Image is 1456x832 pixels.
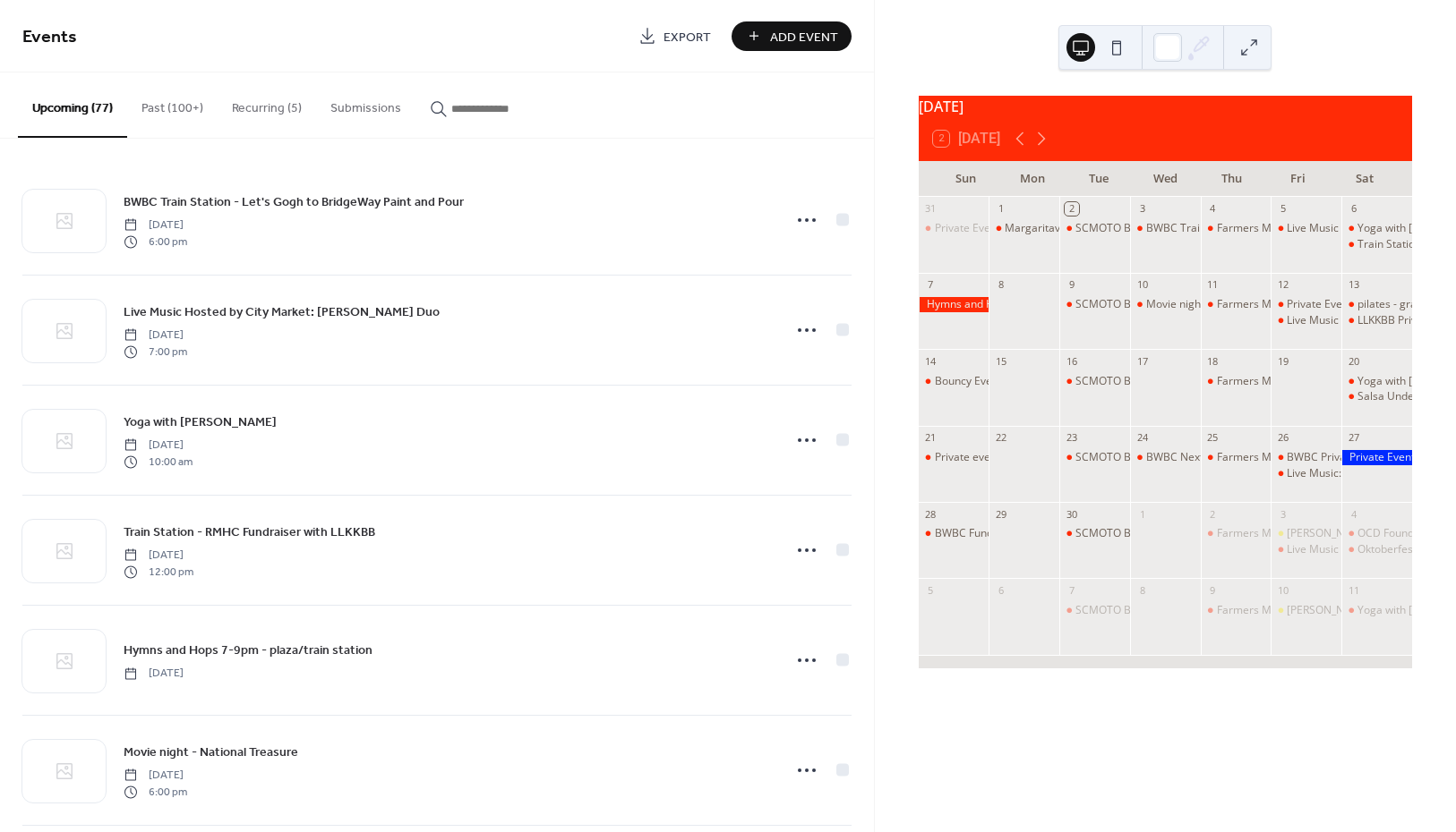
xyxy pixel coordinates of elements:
[18,72,127,138] button: Upcoming (77)
[1347,202,1360,216] div: 6
[124,454,193,470] span: 10:00 am
[924,354,938,368] div: 14
[1271,313,1341,328] div: Live Music Hosted by City Market: David Locke Band
[1206,431,1220,445] div: 25
[919,450,989,465] div: Private event - train station
[124,523,375,542] span: Train Station - RMHC Fundraiser with LLKKBB
[124,768,187,784] span: [DATE]
[1198,161,1264,197] div: Thu
[1341,450,1412,465] div: Private Event: Wedding
[933,161,999,197] div: Sun
[1135,278,1149,292] div: 10
[1271,221,1341,236] div: Live Music Hosted by City Market: Angela Easterling Duo
[1065,583,1078,597] div: 7
[1075,603,1290,618] div: SCMOTO Bike Night w/ BridgeWay Brewing
[1347,278,1360,292] div: 13
[1146,297,1304,312] div: Movie night - National Treasure
[1130,297,1201,312] div: Movie night - National Treasure
[924,583,938,597] div: 5
[1341,603,1412,618] div: Yoga with Emily
[1276,354,1289,368] div: 19
[1146,221,1451,236] div: BWBC Train Station - Let's Gogh to BridgeWay Paint and Pour
[124,327,187,344] span: [DATE]
[1341,237,1412,252] div: Train Station - RMHC Fundraiser with LLKKBB
[1206,507,1220,521] div: 2
[1206,354,1220,368] div: 18
[1075,374,1290,389] div: SCMOTO Bike Night w/ BridgeWay Brewing
[1075,221,1290,236] div: SCMOTO Bike Night w/ BridgeWay Brewing
[124,666,184,682] span: [DATE]
[1075,450,1290,465] div: SCMOTO Bike Night w/ BridgeWay Brewing
[1341,221,1412,236] div: Yoga with Emily
[1005,221,1248,236] div: Margaritaville party in plaza/stage by city market
[1341,374,1412,389] div: Yoga with Emily
[919,297,989,312] div: Hymns and Hops 7-9pm - plaza/train station
[1276,507,1289,521] div: 3
[1332,161,1398,197] div: Sat
[124,564,193,580] span: 12:00 pm
[1347,431,1360,445] div: 27
[124,412,277,432] a: Yoga with [PERSON_NAME]
[1135,431,1149,445] div: 24
[1059,450,1130,465] div: SCMOTO Bike Night w/ BridgeWay Brewing
[124,193,464,212] span: BWBC Train Station - Let's Gogh to BridgeWay Paint and Pour
[1059,221,1130,236] div: SCMOTO Bike Night w/ BridgeWay Brewing
[1271,542,1341,557] div: Live Music Hosted by City Market: Tru Phonic 7-10pm
[124,743,298,762] span: Movie night - National Treasure
[919,526,989,541] div: BWBC Fundraiser - Train Station, TV, stage
[732,21,852,51] button: Add Event
[994,202,1007,216] div: 1
[1271,603,1341,618] div: Mauldin Movie Nights / City of Mauldin
[1276,202,1289,216] div: 5
[1066,161,1132,197] div: Tue
[919,96,1412,117] div: [DATE]
[124,217,187,233] span: [DATE]
[989,221,1059,236] div: Margaritaville party in plaza/stage by city market
[1065,507,1078,521] div: 30
[625,21,724,51] a: Export
[124,191,464,212] a: BWBC Train Station - Let's Gogh to BridgeWay Paint and Pour
[1341,297,1412,312] div: pilates - grassy area/stage
[1132,161,1198,197] div: Wed
[1271,466,1341,481] div: Live Music: Taylor Corum on big stage (farmers market performance make up date)
[935,221,1049,236] div: Private Event: Wedding
[1201,297,1272,312] div: Farmers Market - Train Station, Via Corso, BridgeWay Blvd
[935,374,1085,389] div: Bouncy Event co - train station
[1265,161,1332,197] div: Fri
[1059,526,1130,541] div: SCMOTO Bike Night w/ BridgeWay Brewing
[1201,603,1272,618] div: Farmers Market - Train Station, Via Corso, BridgeWay Blvd
[1065,278,1078,292] div: 9
[1065,354,1078,368] div: 16
[124,641,373,660] span: Hymns and Hops 7-9pm - plaza/train station
[1341,542,1412,557] div: Oktoberfest hosted by City Market
[218,72,316,136] button: Recurring (5)
[124,303,440,322] span: Live Music Hosted by City Market: [PERSON_NAME] Duo
[1201,450,1272,465] div: Farmers Market - Train Station, Via Corso, BridgeWay Blvd
[124,233,187,250] span: 6:00 pm
[919,221,989,236] div: Private Event: Wedding
[124,413,277,432] span: Yoga with [PERSON_NAME]
[1130,221,1201,236] div: BWBC Train Station - Let's Gogh to BridgeWay Paint and Pour
[1075,526,1290,541] div: SCMOTO Bike Night w/ BridgeWay Brewing
[919,374,989,389] div: Bouncy Event co - train station
[124,522,375,542] a: Train Station - RMHC Fundraiser with LLKKBB
[1341,313,1412,328] div: LLKKBB Private Event Train Station
[124,742,298,762] a: Movie night - National Treasure
[1206,202,1220,216] div: 4
[1276,431,1289,445] div: 26
[1059,374,1130,389] div: SCMOTO Bike Night w/ BridgeWay Brewing
[124,344,187,360] span: 7:00 pm
[924,202,938,216] div: 31
[770,28,838,47] span: Add Event
[1146,450,1345,465] div: BWBC Next Stop Comedy - Train Station
[924,278,938,292] div: 7
[124,301,440,322] a: Live Music Hosted by City Market: [PERSON_NAME] Duo
[994,354,1007,368] div: 15
[1271,526,1341,541] div: Mauldin Movie Nights / City of Mauldin
[1201,374,1272,389] div: Farmers Market - Train Station, Via Corso, BridgeWay Blvd
[1135,354,1149,368] div: 17
[127,72,218,136] button: Past (100+)
[1206,278,1220,292] div: 11
[1135,202,1149,216] div: 3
